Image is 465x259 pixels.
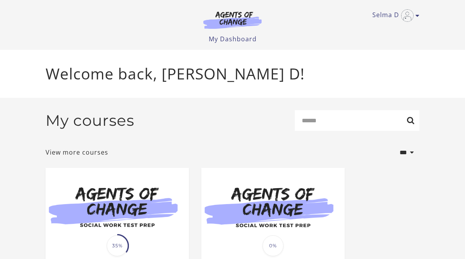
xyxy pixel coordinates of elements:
[209,35,257,43] a: My Dashboard
[46,62,419,85] p: Welcome back, [PERSON_NAME] D!
[195,11,270,29] img: Agents of Change Logo
[107,235,128,256] span: 35%
[262,235,284,256] span: 0%
[46,111,134,130] h2: My courses
[46,148,108,157] a: View more courses
[372,9,416,22] a: Toggle menu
